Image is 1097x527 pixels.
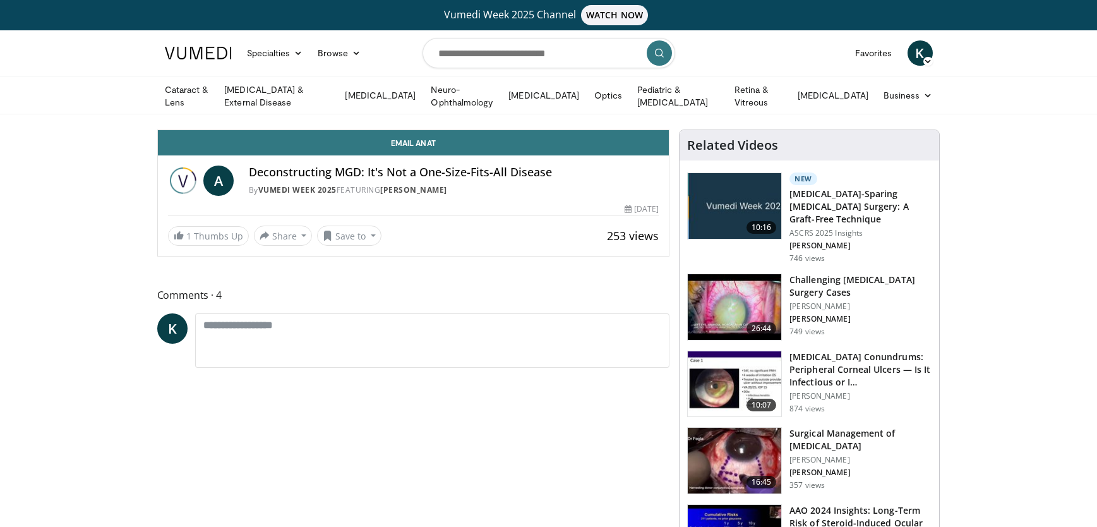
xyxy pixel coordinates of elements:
[337,83,423,108] a: [MEDICAL_DATA]
[727,83,790,109] a: Retina & Vitreous
[789,241,932,251] p: [PERSON_NAME]
[607,228,659,243] span: 253 views
[217,83,337,109] a: [MEDICAL_DATA] & External Disease
[581,5,648,25] span: WATCH NOW
[789,427,932,452] h3: Surgical Management of [MEDICAL_DATA]
[789,301,932,312] p: [PERSON_NAME]
[239,40,311,66] a: Specialties
[687,173,932,263] a: 10:16 New [MEDICAL_DATA]-Sparing [MEDICAL_DATA] Surgery: A Graft-Free Technique ASCRS 2025 Insigh...
[789,228,932,238] p: ASCRS 2025 Insights
[687,274,932,341] a: 26:44 Challenging [MEDICAL_DATA] Surgery Cases [PERSON_NAME] [PERSON_NAME] 749 views
[908,40,933,66] a: K
[165,47,232,59] img: VuMedi Logo
[625,203,659,215] div: [DATE]
[789,351,932,389] h3: [MEDICAL_DATA] Conundrums: Peripheral Corneal Ulcers — Is It Infectious or I…
[501,83,587,108] a: [MEDICAL_DATA]
[789,404,825,414] p: 874 views
[688,351,781,417] img: 5ede7c1e-2637-46cb-a546-16fd546e0e1e.150x105_q85_crop-smart_upscale.jpg
[423,83,501,109] a: Neuro-Ophthalmology
[789,274,932,299] h3: Challenging [MEDICAL_DATA] Surgery Cases
[317,226,381,246] button: Save to
[746,322,777,335] span: 26:44
[157,83,217,109] a: Cataract & Lens
[168,226,249,246] a: 1 Thumbs Up
[789,391,932,401] p: [PERSON_NAME]
[157,287,670,303] span: Comments 4
[249,166,659,179] h4: Deconstructing MGD: It's Not a One-Size-Fits-All Disease
[157,313,188,344] a: K
[688,274,781,340] img: 05a6f048-9eed-46a7-93e1-844e43fc910c.150x105_q85_crop-smart_upscale.jpg
[310,40,368,66] a: Browse
[687,427,932,494] a: 16:45 Surgical Management of [MEDICAL_DATA] [PERSON_NAME] [PERSON_NAME] 357 views
[423,38,675,68] input: Search topics, interventions
[630,83,727,109] a: Pediatric & [MEDICAL_DATA]
[789,253,825,263] p: 746 views
[789,188,932,226] h3: [MEDICAL_DATA]-Sparing [MEDICAL_DATA] Surgery: A Graft-Free Technique
[587,83,629,108] a: Optics
[186,230,191,242] span: 1
[746,221,777,234] span: 10:16
[258,185,337,195] a: Vumedi Week 2025
[168,166,198,196] img: Vumedi Week 2025
[249,185,659,196] div: By FEATURING
[746,399,777,411] span: 10:07
[789,480,825,490] p: 357 views
[167,5,931,25] a: Vumedi Week 2025 ChannelWATCH NOW
[688,428,781,494] img: 7b07ef4f-7000-4ba4-89ad-39d958bbfcae.150x105_q85_crop-smart_upscale.jpg
[254,226,313,246] button: Share
[790,83,876,108] a: [MEDICAL_DATA]
[848,40,900,66] a: Favorites
[688,173,781,239] img: e2db3364-8554-489a-9e60-297bee4c90d2.jpg.150x105_q85_crop-smart_upscale.jpg
[687,138,778,153] h4: Related Videos
[789,173,817,185] p: New
[746,476,777,488] span: 16:45
[876,83,940,108] a: Business
[158,130,669,155] a: Email Anat
[203,166,234,196] a: A
[380,185,447,195] a: [PERSON_NAME]
[789,314,932,324] p: [PERSON_NAME]
[789,327,825,337] p: 749 views
[789,468,932,478] p: [PERSON_NAME]
[687,351,932,418] a: 10:07 [MEDICAL_DATA] Conundrums: Peripheral Corneal Ulcers — Is It Infectious or I… [PERSON_NAME]...
[789,455,932,465] p: [PERSON_NAME]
